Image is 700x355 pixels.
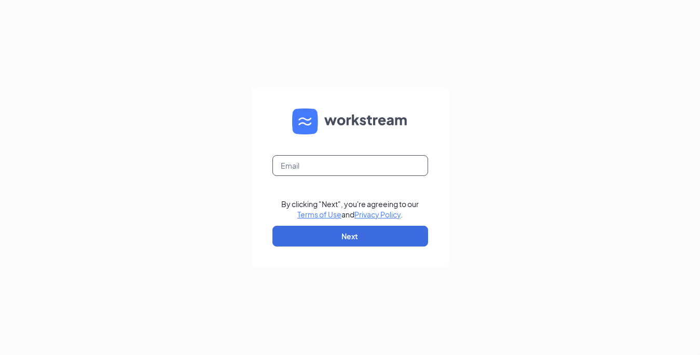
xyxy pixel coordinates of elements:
[354,210,401,219] a: Privacy Policy
[297,210,341,219] a: Terms of Use
[272,226,428,247] button: Next
[292,108,408,134] img: WS logo and Workstream text
[272,155,428,176] input: Email
[281,199,419,220] div: By clicking "Next", you're agreeing to our and .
